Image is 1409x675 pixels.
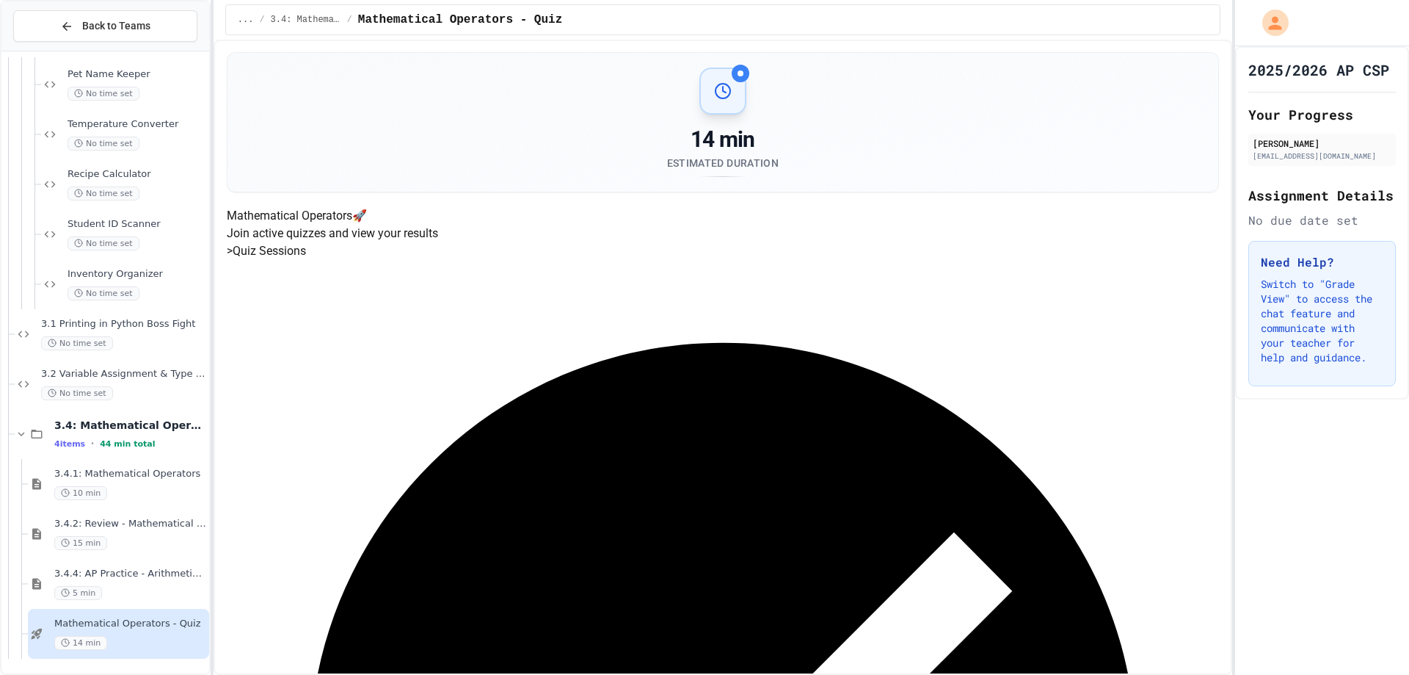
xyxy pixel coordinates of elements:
[68,168,206,181] span: Recipe Calculator
[358,11,562,29] span: Mathematical Operators - Quiz
[68,68,206,81] span: Pet Name Keeper
[68,268,206,281] span: Inventory Organizer
[227,207,1219,225] h4: Mathematical Operators 🚀
[54,618,206,630] span: Mathematical Operators - Quiz
[667,156,779,170] div: Estimated Duration
[82,18,150,34] span: Back to Teams
[68,237,139,250] span: No time set
[1261,253,1383,271] h3: Need Help?
[1248,59,1389,80] h1: 2025/2026 AP CSP
[54,536,107,550] span: 15 min
[227,225,1219,242] p: Join active quizzes and view your results
[68,87,139,101] span: No time set
[41,318,206,331] span: 3.1 Printing in Python Boss Fight
[259,14,264,26] span: /
[238,14,254,26] span: ...
[54,486,107,500] span: 10 min
[68,137,139,151] span: No time set
[54,439,85,449] span: 4 items
[54,586,102,600] span: 5 min
[667,126,779,153] div: 14 min
[68,187,139,201] span: No time set
[54,468,206,480] span: 3.4.1: Mathematical Operators
[1248,212,1396,229] div: No due date set
[41,386,113,400] span: No time set
[54,518,206,530] span: 3.4.2: Review - Mathematical Operators
[54,419,206,432] span: 3.4: Mathematical Operators
[1261,277,1383,365] p: Switch to "Grade View" to access the chat feature and communicate with your teacher for help and ...
[68,118,206,131] span: Temperature Converter
[54,636,107,650] span: 14 min
[91,438,94,450] span: •
[54,568,206,580] span: 3.4.4: AP Practice - Arithmetic Operators
[271,14,341,26] span: 3.4: Mathematical Operators
[227,242,1219,260] h5: > Quiz Sessions
[1248,185,1396,206] h2: Assignment Details
[100,439,155,449] span: 44 min total
[68,286,139,300] span: No time set
[41,368,206,380] span: 3.2 Variable Assignment & Type Boss Fight
[1253,151,1391,162] div: [EMAIL_ADDRESS][DOMAIN_NAME]
[13,10,197,42] button: Back to Teams
[41,336,113,350] span: No time set
[1248,104,1396,125] h2: Your Progress
[68,218,206,231] span: Student ID Scanner
[1247,6,1292,40] div: My Account
[1253,137,1391,150] div: [PERSON_NAME]
[347,14,352,26] span: /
